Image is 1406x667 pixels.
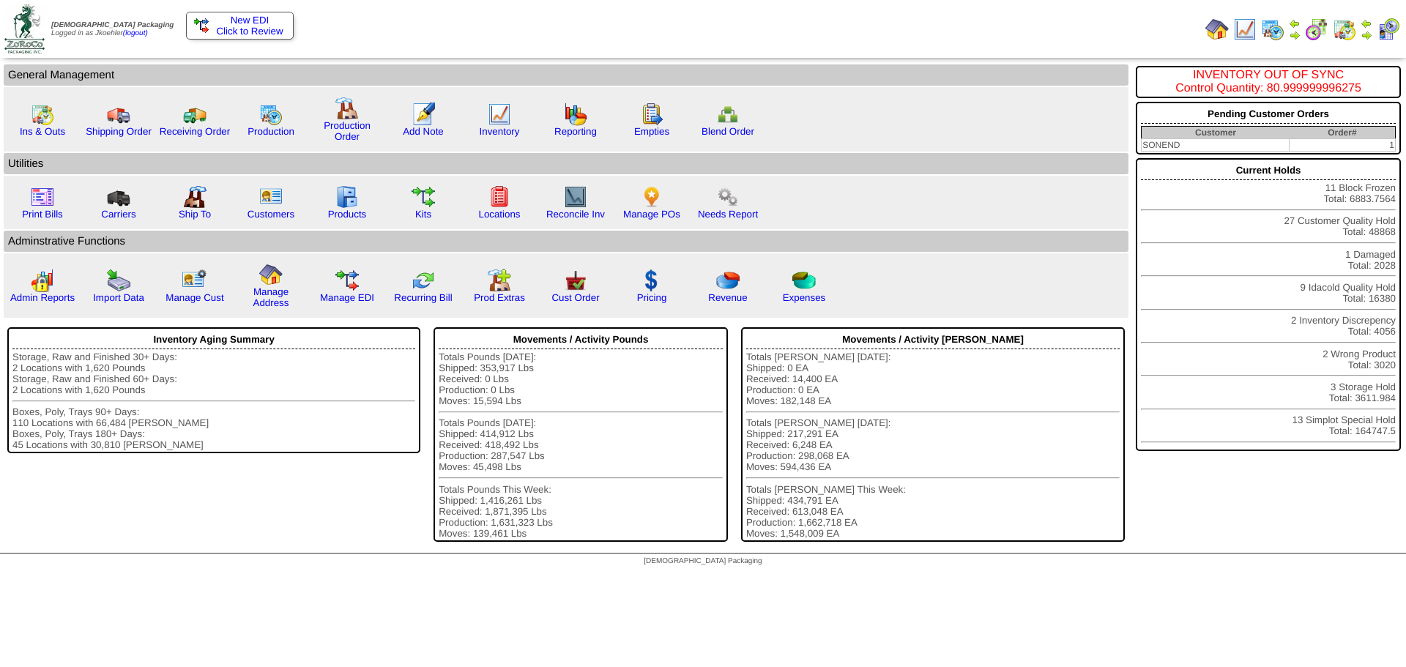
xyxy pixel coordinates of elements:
img: import.gif [107,269,130,292]
span: Logged in as Jkoehler [51,21,174,37]
img: prodextras.gif [488,269,511,292]
a: Recurring Bill [394,292,452,303]
a: Shipping Order [86,126,152,137]
img: pie_chart.png [716,269,740,292]
a: (logout) [123,29,148,37]
td: 1 [1290,139,1396,152]
div: Inventory Aging Summary [12,330,415,349]
a: Locations [478,209,520,220]
img: arrowleft.gif [1289,18,1301,29]
img: calendarprod.gif [259,103,283,126]
a: Needs Report [698,209,758,220]
img: reconcile.gif [412,269,435,292]
a: Carriers [101,209,135,220]
img: cust_order.png [564,269,587,292]
th: Order# [1290,127,1396,139]
img: truck3.gif [107,185,130,209]
img: ediSmall.gif [194,18,209,33]
img: orders.gif [412,103,435,126]
img: truck.gif [107,103,130,126]
div: 11 Block Frozen Total: 6883.7564 27 Customer Quality Hold Total: 48868 1 Damaged Total: 2028 9 Id... [1136,158,1401,451]
a: Import Data [93,292,144,303]
div: Totals Pounds [DATE]: Shipped: 353,917 Lbs Received: 0 Lbs Production: 0 Lbs Moves: 15,594 Lbs To... [439,351,723,539]
a: Manage POs [623,209,680,220]
img: line_graph.gif [488,103,511,126]
a: Reconcile Inv [546,209,605,220]
a: Reporting [554,126,597,137]
img: pie_chart2.png [792,269,816,292]
img: line_graph2.gif [564,185,587,209]
span: [DEMOGRAPHIC_DATA] Packaging [644,557,762,565]
a: Production Order [324,120,371,142]
img: calendarblend.gif [1305,18,1328,41]
a: Cust Order [551,292,599,303]
img: customers.gif [259,185,283,209]
img: graph2.png [31,269,54,292]
a: Production [248,126,294,137]
img: locations.gif [488,185,511,209]
div: Storage, Raw and Finished 30+ Days: 2 Locations with 1,620 Pounds Storage, Raw and Finished 60+ D... [12,351,415,450]
a: Add Note [403,126,444,137]
img: zoroco-logo-small.webp [4,4,45,53]
img: managecust.png [182,269,209,292]
img: calendarcustomer.gif [1377,18,1400,41]
a: Print Bills [22,209,63,220]
a: Ship To [179,209,211,220]
img: workorder.gif [640,103,663,126]
img: dollar.gif [640,269,663,292]
a: Ins & Outs [20,126,65,137]
div: Current Holds [1141,161,1396,180]
img: factory.gif [335,97,359,120]
td: General Management [4,64,1128,86]
a: Receiving Order [160,126,230,137]
img: factory2.gif [183,185,207,209]
img: workflow.png [716,185,740,209]
img: home.gif [1205,18,1229,41]
img: invoice2.gif [31,185,54,209]
span: New EDI [231,15,269,26]
a: Manage Cust [165,292,223,303]
img: home.gif [259,263,283,286]
img: network.png [716,103,740,126]
a: Pricing [637,292,667,303]
img: edi.gif [335,269,359,292]
a: Revenue [708,292,747,303]
img: workflow.gif [412,185,435,209]
a: Kits [415,209,431,220]
img: po.png [640,185,663,209]
a: Prod Extras [474,292,525,303]
img: cabinet.gif [335,185,359,209]
img: arrowleft.gif [1361,18,1372,29]
img: graph.gif [564,103,587,126]
img: arrowright.gif [1289,29,1301,41]
img: arrowright.gif [1361,29,1372,41]
td: SONEND [1142,139,1290,152]
img: calendarprod.gif [1261,18,1284,41]
a: Empties [634,126,669,137]
a: Manage EDI [320,292,374,303]
div: INVENTORY OUT OF SYNC Control Quantity: 80.999999996275 [1141,69,1396,95]
span: Click to Review [194,26,286,37]
div: Movements / Activity [PERSON_NAME] [746,330,1120,349]
a: Manage Address [253,286,289,308]
th: Customer [1142,127,1290,139]
td: Utilities [4,153,1128,174]
a: Blend Order [702,126,754,137]
div: Pending Customer Orders [1141,105,1396,124]
a: Inventory [480,126,520,137]
img: calendarinout.gif [1333,18,1356,41]
div: Movements / Activity Pounds [439,330,723,349]
img: truck2.gif [183,103,207,126]
div: Totals [PERSON_NAME] [DATE]: Shipped: 0 EA Received: 14,400 EA Production: 0 EA Moves: 182,148 EA... [746,351,1120,539]
a: Products [328,209,367,220]
span: [DEMOGRAPHIC_DATA] Packaging [51,21,174,29]
td: Adminstrative Functions [4,231,1128,252]
a: Customers [248,209,294,220]
a: Expenses [783,292,826,303]
a: Admin Reports [10,292,75,303]
a: New EDI Click to Review [194,15,286,37]
img: calendarinout.gif [31,103,54,126]
img: line_graph.gif [1233,18,1257,41]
